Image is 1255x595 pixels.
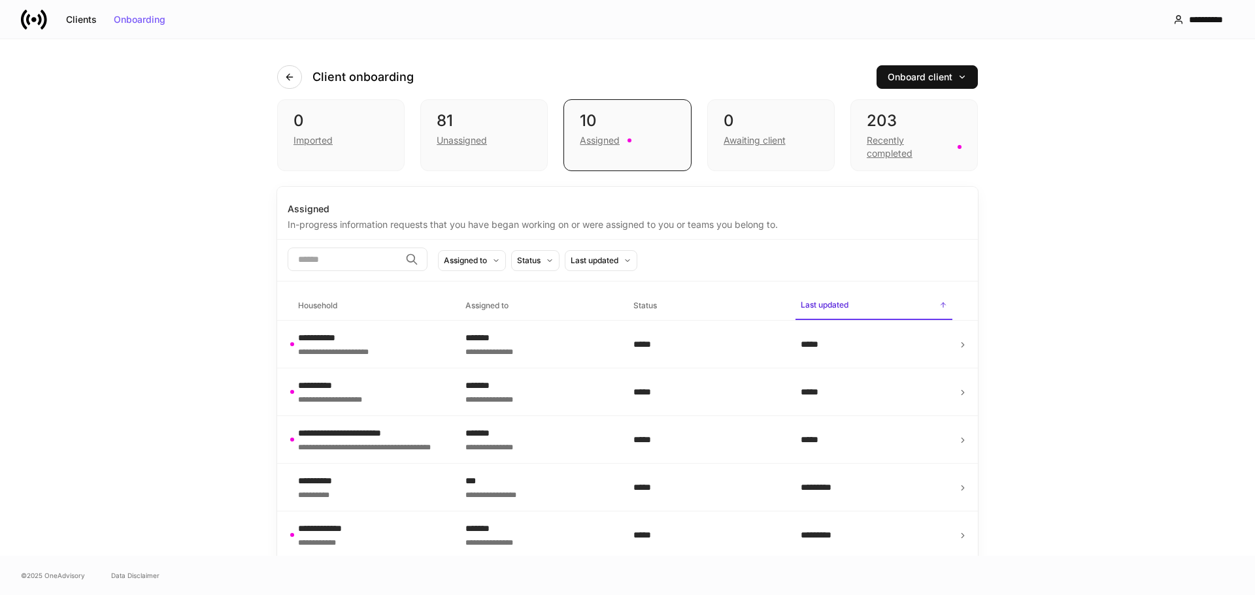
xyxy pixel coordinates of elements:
[707,99,835,171] div: 0Awaiting client
[465,299,509,312] h6: Assigned to
[298,299,337,312] h6: Household
[293,134,333,147] div: Imported
[801,298,848,311] h6: Last updated
[628,293,785,319] span: Status
[420,99,548,171] div: 81Unassigned
[293,110,388,131] div: 0
[877,65,978,89] button: Onboard client
[565,250,637,271] button: Last updated
[850,99,978,171] div: 203Recently completed
[293,293,450,319] span: Household
[438,250,506,271] button: Assigned to
[288,202,967,216] div: Assigned
[724,110,818,131] div: 0
[867,134,950,160] div: Recently completed
[21,570,85,581] span: © 2025 OneAdvisory
[288,216,967,231] div: In-progress information requests that you have began working on or were assigned to you or teams ...
[867,110,962,131] div: 203
[795,292,952,320] span: Last updated
[105,9,174,30] button: Onboarding
[58,9,105,30] button: Clients
[66,15,97,24] div: Clients
[460,293,617,319] span: Assigned to
[511,250,560,271] button: Status
[563,99,691,171] div: 10Assigned
[580,110,675,131] div: 10
[437,134,487,147] div: Unassigned
[580,134,620,147] div: Assigned
[111,570,159,581] a: Data Disclaimer
[724,134,786,147] div: Awaiting client
[633,299,657,312] h6: Status
[888,72,967,82] div: Onboard client
[571,254,618,266] div: Last updated
[444,254,487,266] div: Assigned to
[437,110,531,131] div: 81
[277,99,405,171] div: 0Imported
[312,69,414,85] h4: Client onboarding
[114,15,165,24] div: Onboarding
[517,254,541,266] div: Status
